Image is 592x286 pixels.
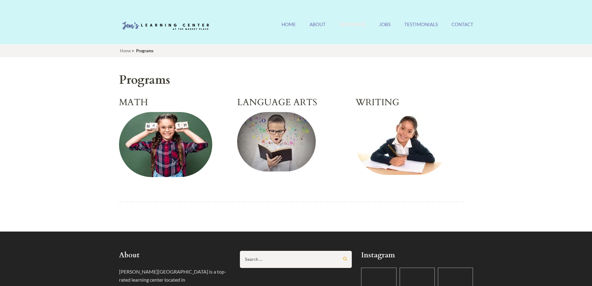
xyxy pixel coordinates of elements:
[132,48,134,53] span: >
[237,97,346,108] h2: LANGUAGE ARTS
[119,251,231,259] h2: About
[452,21,473,35] a: Contact
[237,112,316,171] img: Jen's Learning Center Language Arts Program
[356,97,464,108] h2: WRITING
[339,21,365,35] a: Programs
[119,97,227,108] h2: MATH
[343,257,347,261] input: Search
[404,21,438,35] a: Testimonials
[120,48,131,53] a: Home
[379,21,391,35] a: Jobs
[361,251,473,259] h2: Instagram
[119,112,212,177] img: Jen's Learning Center Math Program
[119,17,212,35] img: Jen's Learning Center Logo Transparent
[310,21,326,35] a: About
[356,112,449,175] img: Jen's Learning Center Writing Program
[119,71,464,89] h1: Programs
[282,21,296,35] a: Home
